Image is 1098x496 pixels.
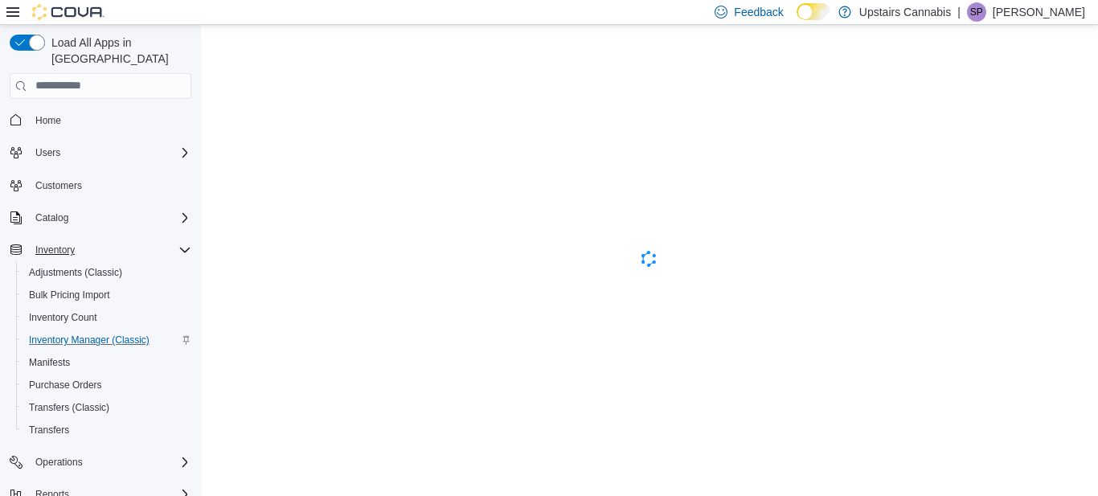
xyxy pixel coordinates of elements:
[29,289,110,301] span: Bulk Pricing Import
[29,356,70,369] span: Manifests
[29,240,81,260] button: Inventory
[35,456,83,469] span: Operations
[23,308,191,327] span: Inventory Count
[23,285,191,305] span: Bulk Pricing Import
[29,240,191,260] span: Inventory
[23,330,156,350] a: Inventory Manager (Classic)
[3,141,198,164] button: Users
[45,35,191,67] span: Load All Apps in [GEOGRAPHIC_DATA]
[29,110,191,130] span: Home
[16,396,198,419] button: Transfers (Classic)
[29,401,109,414] span: Transfers (Classic)
[35,211,68,224] span: Catalog
[29,453,89,472] button: Operations
[23,353,191,372] span: Manifests
[16,419,198,441] button: Transfers
[16,351,198,374] button: Manifests
[3,451,198,473] button: Operations
[16,374,198,396] button: Purchase Orders
[3,207,198,229] button: Catalog
[16,284,198,306] button: Bulk Pricing Import
[23,330,191,350] span: Inventory Manager (Classic)
[29,208,75,228] button: Catalog
[23,398,116,417] a: Transfers (Classic)
[29,111,68,130] a: Home
[35,114,61,127] span: Home
[29,379,102,391] span: Purchase Orders
[29,424,69,437] span: Transfers
[957,2,961,22] p: |
[23,308,104,327] a: Inventory Count
[993,2,1085,22] p: [PERSON_NAME]
[23,375,191,395] span: Purchase Orders
[970,2,983,22] span: SP
[23,420,76,440] a: Transfers
[16,261,198,284] button: Adjustments (Classic)
[29,453,191,472] span: Operations
[967,2,986,22] div: Sean Paradis
[35,179,82,192] span: Customers
[23,353,76,372] a: Manifests
[16,329,198,351] button: Inventory Manager (Classic)
[859,2,951,22] p: Upstairs Cannabis
[3,174,198,197] button: Customers
[29,143,191,162] span: Users
[734,4,783,20] span: Feedback
[29,334,150,346] span: Inventory Manager (Classic)
[29,176,88,195] a: Customers
[16,306,198,329] button: Inventory Count
[29,311,97,324] span: Inventory Count
[23,398,191,417] span: Transfers (Classic)
[23,375,109,395] a: Purchase Orders
[23,263,129,282] a: Adjustments (Classic)
[797,3,830,20] input: Dark Mode
[32,4,104,20] img: Cova
[23,420,191,440] span: Transfers
[29,175,191,195] span: Customers
[3,109,198,132] button: Home
[29,143,67,162] button: Users
[23,285,117,305] a: Bulk Pricing Import
[29,266,122,279] span: Adjustments (Classic)
[797,20,797,21] span: Dark Mode
[3,239,198,261] button: Inventory
[29,208,191,228] span: Catalog
[35,244,75,256] span: Inventory
[35,146,60,159] span: Users
[23,263,191,282] span: Adjustments (Classic)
